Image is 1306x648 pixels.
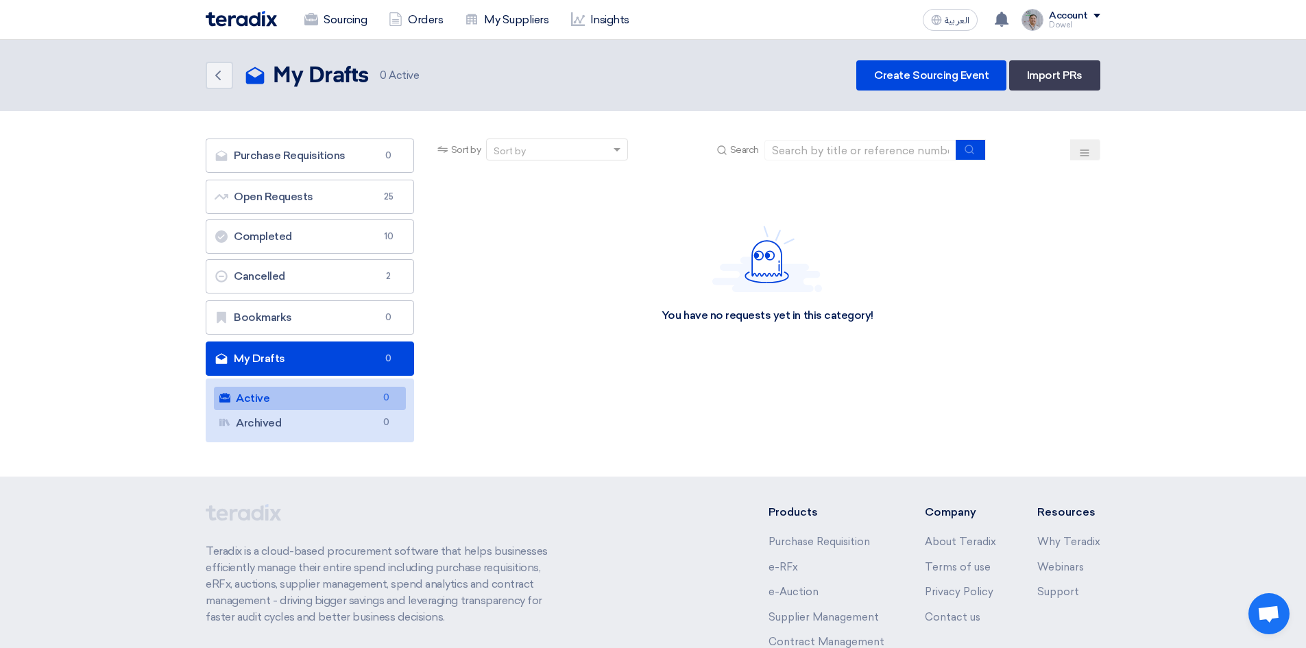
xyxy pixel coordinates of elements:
[769,561,798,573] a: e-RFx
[380,149,397,163] span: 0
[730,143,759,157] span: Search
[380,269,397,283] span: 2
[454,5,559,35] a: My Suppliers
[206,219,414,254] a: Completed10
[273,62,369,90] h2: My Drafts
[206,341,414,376] a: My Drafts0
[856,60,1006,91] a: Create Sourcing Event
[925,504,996,520] li: Company
[769,611,879,623] a: Supplier Management
[1021,9,1043,31] img: IMG_1753965247717.jpg
[764,140,956,160] input: Search by title or reference number
[925,561,991,573] a: Terms of use
[1049,21,1100,29] div: Dowel
[769,504,884,520] li: Products
[712,226,822,292] img: Hello
[769,586,819,598] a: e-Auction
[923,9,978,31] button: العربية
[206,11,277,27] img: Teradix logo
[380,352,397,365] span: 0
[380,69,387,82] span: 0
[925,536,996,548] a: About Teradix
[378,391,395,405] span: 0
[945,16,969,25] span: العربية
[380,190,397,204] span: 25
[1037,561,1084,573] a: Webinars
[1009,60,1100,91] a: Import PRs
[1248,593,1290,634] div: Open chat
[378,5,454,35] a: Orders
[206,300,414,335] a: Bookmarks0
[378,416,395,430] span: 0
[925,611,980,623] a: Contact us
[293,5,378,35] a: Sourcing
[1037,504,1100,520] li: Resources
[380,230,397,243] span: 10
[769,536,870,548] a: Purchase Requisition
[380,311,397,324] span: 0
[1037,586,1079,598] a: Support
[1037,536,1100,548] a: Why Teradix
[206,180,414,214] a: Open Requests25
[214,387,406,410] a: Active
[560,5,640,35] a: Insights
[1049,10,1088,22] div: Account
[925,586,993,598] a: Privacy Policy
[214,411,406,435] a: Archived
[206,139,414,173] a: Purchase Requisitions0
[380,68,420,84] span: Active
[206,259,414,293] a: Cancelled2
[662,309,873,323] div: You have no requests yet in this category!
[206,543,564,625] p: Teradix is a cloud-based procurement software that helps businesses efficiently manage their enti...
[769,636,884,648] a: Contract Management
[451,143,481,157] span: Sort by
[494,144,526,158] div: Sort by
